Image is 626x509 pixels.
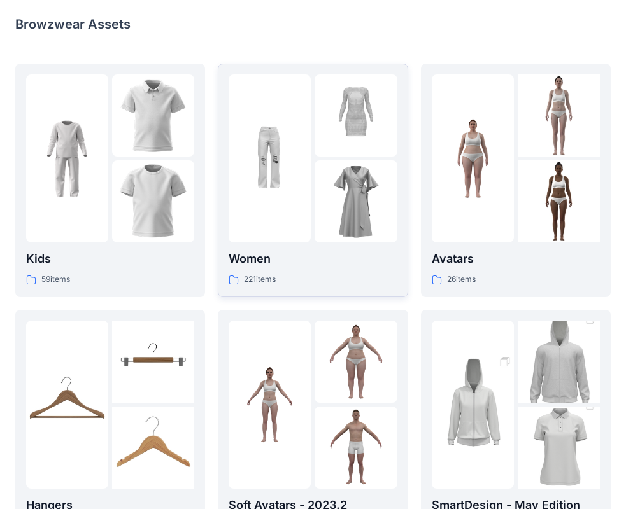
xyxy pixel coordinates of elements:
img: folder 1 [229,118,311,200]
p: 59 items [41,273,70,286]
img: folder 1 [229,363,311,445]
img: folder 1 [432,343,514,466]
p: Women [229,250,397,268]
a: folder 1folder 2folder 3Avatars26items [421,64,611,297]
img: folder 1 [26,363,108,445]
img: folder 2 [112,321,194,403]
img: folder 2 [518,74,600,157]
p: 221 items [244,273,276,286]
img: folder 2 [315,74,397,157]
img: folder 3 [315,160,397,242]
a: folder 1folder 2folder 3Women221items [218,64,408,297]
img: folder 2 [518,300,600,424]
p: Browzwear Assets [15,15,131,33]
img: folder 3 [315,407,397,489]
img: folder 3 [112,407,194,489]
p: 26 items [447,273,476,286]
img: folder 3 [518,160,600,242]
img: folder 2 [112,74,194,157]
img: folder 2 [315,321,397,403]
a: folder 1folder 2folder 3Kids59items [15,64,205,297]
img: folder 3 [112,160,194,242]
img: folder 1 [432,118,514,200]
img: folder 1 [26,118,108,200]
p: Kids [26,250,194,268]
p: Avatars [432,250,600,268]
